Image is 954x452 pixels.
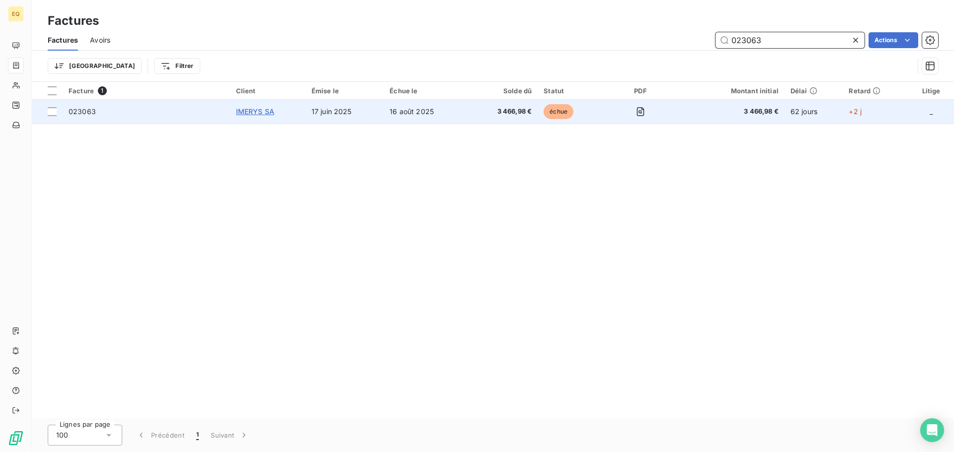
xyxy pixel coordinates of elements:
[98,86,107,95] span: 1
[130,425,190,446] button: Précédent
[190,425,205,446] button: 1
[48,58,142,74] button: [GEOGRAPHIC_DATA]
[930,107,933,116] span: _
[236,87,300,95] div: Client
[683,87,779,95] div: Montant initial
[683,107,779,117] span: 3 466,98 €
[390,87,462,95] div: Échue le
[785,100,843,124] td: 62 jours
[920,418,944,442] div: Open Intercom Messenger
[196,430,199,440] span: 1
[236,107,274,116] span: IMERYS SA
[205,425,255,446] button: Suivant
[69,107,96,116] span: 023063
[48,35,78,45] span: Factures
[544,87,598,95] div: Statut
[544,104,573,119] span: échue
[56,430,68,440] span: 100
[610,87,671,95] div: PDF
[312,87,378,95] div: Émise le
[384,100,468,124] td: 16 août 2025
[306,100,384,124] td: 17 juin 2025
[791,87,837,95] div: Délai
[474,107,532,117] span: 3 466,98 €
[8,6,24,22] div: EQ
[849,107,862,116] span: +2 j
[914,87,948,95] div: Litige
[869,32,918,48] button: Actions
[849,87,902,95] div: Retard
[715,32,865,48] input: Rechercher
[48,12,99,30] h3: Factures
[474,87,532,95] div: Solde dû
[154,58,200,74] button: Filtrer
[8,430,24,446] img: Logo LeanPay
[90,35,110,45] span: Avoirs
[69,87,94,95] span: Facture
